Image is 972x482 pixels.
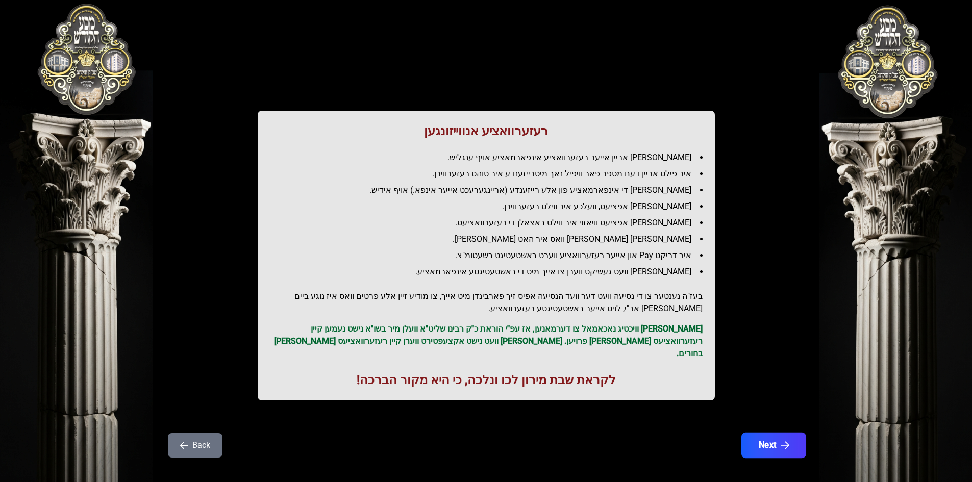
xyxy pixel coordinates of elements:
h1: רעזערוואציע אנווייזונגען [270,123,703,139]
li: איר פילט אריין דעם מספר פאר וויפיל נאך מיטרייזענדע איר טוהט רעזערווירן. [278,168,703,180]
button: Next [741,433,806,458]
li: [PERSON_NAME] אפציעס, וועלכע איר ווילט רעזערווירן. [278,200,703,213]
h1: לקראת שבת מירון לכו ונלכה, כי היא מקור הברכה! [270,372,703,388]
li: [PERSON_NAME] אריין אייער רעזערוואציע אינפארמאציע אויף ענגליש. [278,151,703,164]
li: איר דריקט Pay און אייער רעזערוואציע ווערט באשטעטיגט בשעטומ"צ. [278,249,703,262]
button: Back [168,433,222,458]
li: [PERSON_NAME] אפציעס וויאזוי איר ווילט באצאלן די רעזערוואציעס. [278,217,703,229]
h2: בעז"ה נענטער צו די נסיעה וועט דער וועד הנסיעה אפיס זיך פארבינדן מיט אייך, צו מודיע זיין אלע פרטים... [270,290,703,315]
li: [PERSON_NAME] וועט געשיקט ווערן צו אייך מיט די באשטעטיגטע אינפארמאציע. [278,266,703,278]
li: [PERSON_NAME] [PERSON_NAME] וואס איר האט [PERSON_NAME]. [278,233,703,245]
p: [PERSON_NAME] וויכטיג נאכאמאל צו דערמאנען, אז עפ"י הוראת כ"ק רבינו שליט"א וועלן מיר בשו"א נישט נע... [270,323,703,360]
li: [PERSON_NAME] די אינפארמאציע פון אלע רייזענדע (אריינגערעכט אייער אינפא.) אויף אידיש. [278,184,703,196]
